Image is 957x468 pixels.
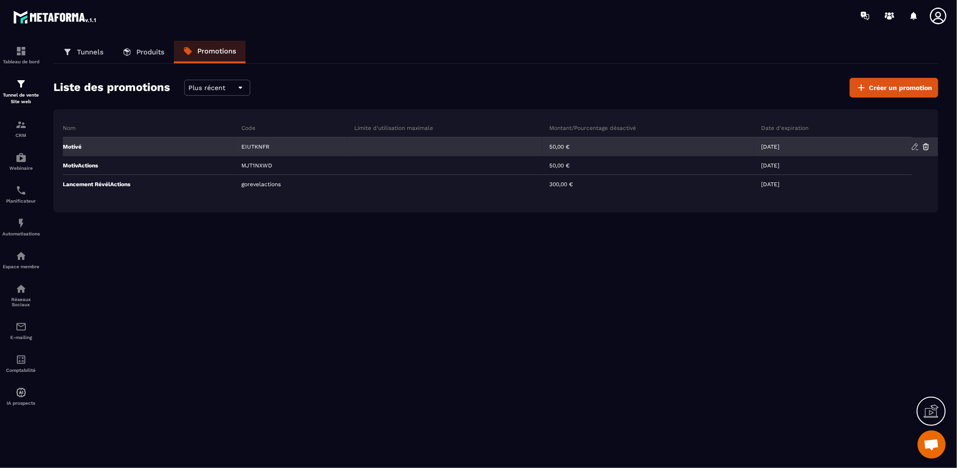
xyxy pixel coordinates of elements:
img: formation [15,45,27,57]
a: social-networksocial-networkRéseaux Sociaux [2,276,40,314]
img: automations [15,218,27,229]
p: [DATE] [761,143,779,150]
p: Webinaire [2,166,40,171]
a: formationformationTableau de bord [2,38,40,71]
p: Code [241,124,255,132]
a: formationformationCRM [2,112,40,145]
p: Comptabilité [2,368,40,373]
p: Nom [63,124,75,132]
p: Tunnels [77,48,104,56]
a: schedulerschedulerPlanificateur [2,178,40,211]
img: scheduler [15,185,27,196]
a: accountantaccountantComptabilité [2,347,40,380]
p: Réseaux Sociaux [2,297,40,307]
a: Promotions [174,41,246,63]
span: Créer un promotion [869,83,932,92]
p: Montant/Pourcentage désactivé [549,124,636,132]
p: IA prospects [2,400,40,406]
h2: Liste des promotions [53,78,170,98]
span: Plus récent [188,84,225,91]
p: Automatisations [2,231,40,236]
p: Motivé [63,143,82,151]
a: emailemailE-mailing [2,314,40,347]
img: logo [13,8,97,25]
img: accountant [15,354,27,365]
p: Lancement RévélActions [63,181,130,188]
p: Planificateur [2,198,40,204]
p: [DATE] [761,181,779,188]
a: Tunnels [53,41,113,63]
p: Tunnel de vente Site web [2,92,40,105]
p: Produits [136,48,164,56]
a: automationsautomationsAutomatisations [2,211,40,243]
img: automations [15,250,27,262]
p: [DATE] [761,162,779,169]
p: Limite d'utilisation maximale [354,124,433,132]
button: Créer un promotion [850,78,938,98]
a: automationsautomationsWebinaire [2,145,40,178]
p: Date d'expiration [761,124,808,132]
img: formation [15,78,27,90]
img: automations [15,152,27,163]
a: Produits [113,41,174,63]
img: social-network [15,283,27,294]
img: automations [15,387,27,398]
a: formationformationTunnel de vente Site web [2,71,40,112]
img: email [15,321,27,332]
p: Tableau de bord [2,59,40,64]
p: Promotions [197,47,236,55]
a: automationsautomationsEspace membre [2,243,40,276]
p: CRM [2,133,40,138]
p: MotivActions [63,162,98,169]
div: Ouvrir le chat [918,430,946,459]
p: Espace membre [2,264,40,269]
p: E-mailing [2,335,40,340]
img: formation [15,119,27,130]
img: edit [911,143,920,151]
img: trash [922,143,930,151]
